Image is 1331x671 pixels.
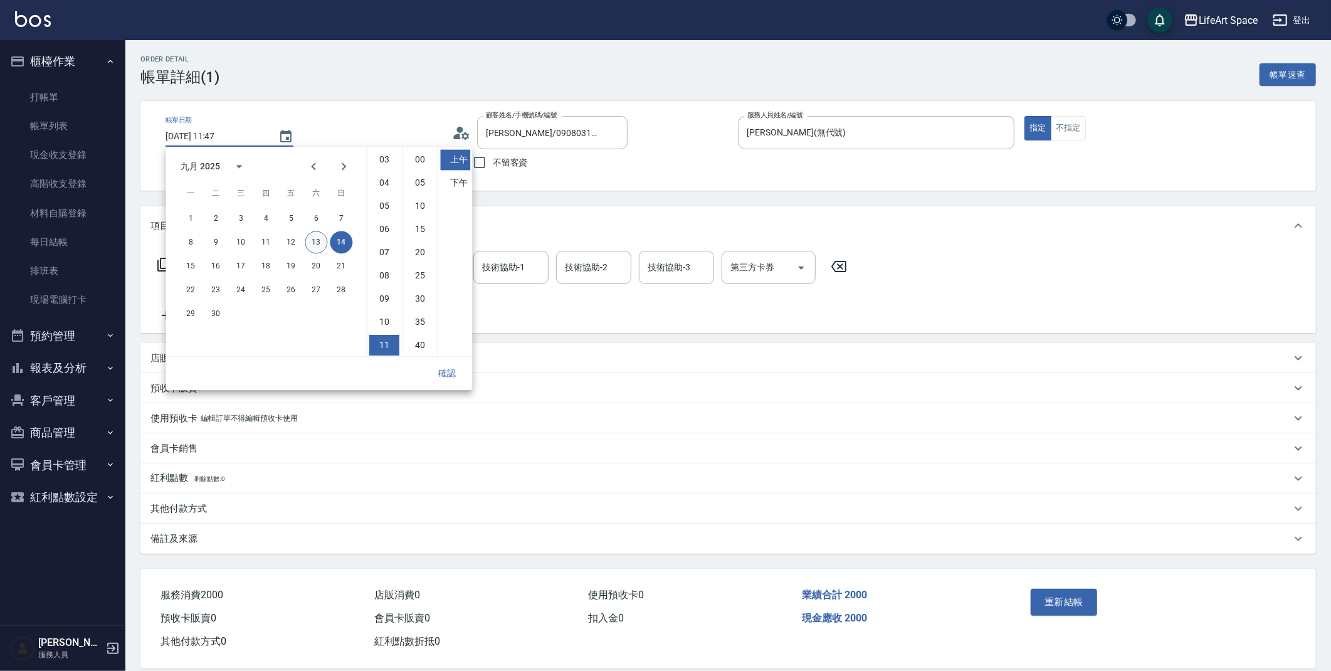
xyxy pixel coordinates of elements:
button: 24 [229,278,252,301]
button: 不指定 [1051,116,1086,140]
li: 0 minutes [405,149,435,170]
a: 高階收支登錄 [5,169,120,198]
li: 11 hours [369,335,399,356]
button: 21 [330,255,352,277]
button: 紅利點數設定 [5,481,120,514]
div: 紅利點數剩餘點數: 0 [140,463,1316,494]
button: 16 [204,255,227,277]
li: 15 minutes [405,219,435,240]
button: 1 [179,207,202,230]
div: 店販銷售 [140,343,1316,373]
span: 剩餘點數: 0 [194,475,226,482]
span: 紅利點數折抵 0 [374,635,440,647]
a: 現金收支登錄 [5,140,120,169]
p: 預收卡販賣 [150,382,197,395]
div: 使用預收卡編輯訂單不得編輯預收卡使用 [140,403,1316,433]
div: 其他付款方式 [140,494,1316,524]
button: 客戶管理 [5,384,120,417]
li: 25 minutes [405,265,435,286]
button: 5 [280,207,302,230]
button: 28 [330,278,352,301]
a: 排班表 [5,256,120,285]
button: 櫃檯作業 [5,45,120,78]
span: 會員卡販賣 0 [374,612,430,624]
li: 7 hours [369,242,399,263]
button: Next month [329,151,359,181]
button: Open [791,258,811,278]
p: 紅利點數 [150,472,225,485]
button: 9 [204,231,227,253]
li: 35 minutes [405,312,435,332]
p: 備註及來源 [150,532,197,546]
button: 報表及分析 [5,352,120,384]
button: 15 [179,255,202,277]
button: 26 [280,278,302,301]
li: 5 hours [369,196,399,216]
li: 下午 [440,172,470,193]
li: 4 hours [369,172,399,193]
div: 九月 2025 [181,160,220,173]
div: 項目消費 [140,246,1316,333]
p: 使用預收卡 [150,412,197,425]
button: 4 [255,207,277,230]
div: 備註及來源 [140,524,1316,554]
button: 14 [330,231,352,253]
label: 帳單日期 [166,115,192,125]
div: 預收卡販賣 [140,373,1316,403]
li: 30 minutes [405,288,435,309]
p: 服務人員 [38,649,102,660]
button: 8 [179,231,202,253]
span: 星期日 [330,181,352,206]
button: 29 [179,302,202,325]
li: 8 hours [369,265,399,286]
div: 項目消費 [140,206,1316,246]
h3: 帳單詳細 (1) [140,68,219,86]
h5: [PERSON_NAME] [38,637,102,649]
p: 會員卡銷售 [150,442,197,455]
button: 30 [204,302,227,325]
li: 10 hours [369,312,399,332]
button: 10 [229,231,252,253]
p: 編輯訂單不得編輯預收卡使用 [201,412,298,425]
span: 星期四 [255,181,277,206]
button: 13 [305,231,327,253]
span: 星期三 [229,181,252,206]
span: 服務消費 2000 [160,589,223,601]
button: 7 [330,207,352,230]
button: 指定 [1024,116,1051,140]
button: Previous month [298,151,329,181]
button: save [1147,8,1172,33]
button: 登出 [1268,9,1316,32]
a: 帳單列表 [5,112,120,140]
button: 2 [204,207,227,230]
ul: Select minutes [402,147,437,356]
li: 9 hours [369,288,399,309]
button: 22 [179,278,202,301]
button: calendar view is open, switch to year view [224,151,254,181]
button: 19 [280,255,302,277]
p: 店販銷售 [150,352,188,365]
button: Choose date, selected date is 2025-09-14 [271,122,301,152]
button: 確認 [427,362,467,385]
a: 打帳單 [5,83,120,112]
img: Logo [15,11,51,27]
p: 其他付款方式 [150,502,207,515]
button: 3 [229,207,252,230]
button: 重新結帳 [1031,589,1097,615]
button: 20 [305,255,327,277]
li: 40 minutes [405,335,435,356]
button: 6 [305,207,327,230]
li: 上午 [440,149,470,170]
li: 6 hours [369,219,399,240]
span: 不留客資 [493,156,528,169]
span: 預收卡販賣 0 [160,612,216,624]
ul: Select meridiem [437,147,472,356]
button: 會員卡管理 [5,449,120,482]
img: Person [10,636,35,661]
button: LifeArt Space [1179,8,1263,33]
button: 12 [280,231,302,253]
button: 17 [229,255,252,277]
button: 預約管理 [5,320,120,352]
span: 星期二 [204,181,227,206]
li: 10 minutes [405,196,435,216]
